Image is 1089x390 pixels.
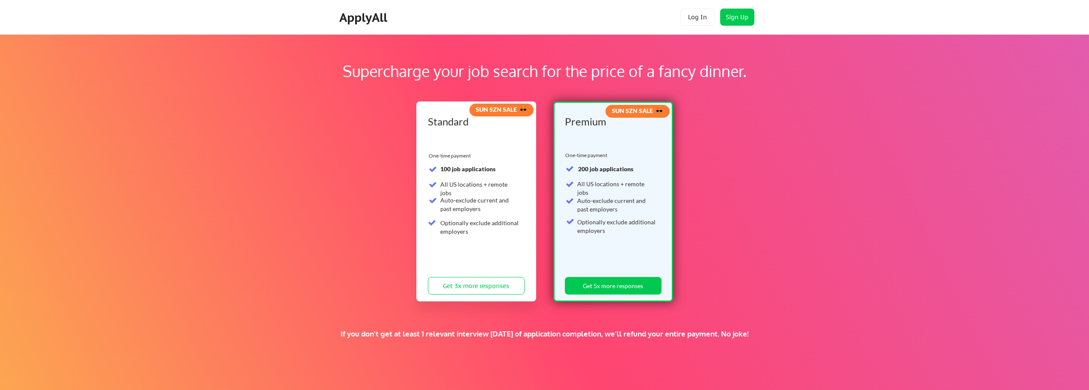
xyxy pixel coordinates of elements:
div: Auto-exclude current and past employers [577,196,656,213]
div: If you don't get at least 1 relevant interview [DATE] of application completion, we'll refund you... [148,329,941,339]
strong: SUN SZN SALE 🕶️ [476,106,527,113]
button: Log In [680,9,715,26]
button: Get 3x more responses [428,277,525,295]
strong: 200 job applications [578,165,633,173]
div: One-time payment [429,152,473,159]
div: Optionally exclude additional employers [577,218,656,235]
div: Supercharge your job search for the price of a fancy dinner. [55,60,1034,83]
div: Auto-exclude current and past employers [440,196,519,213]
button: Get 5x more responses [565,277,662,295]
div: All US locations + remote jobs [440,180,519,197]
div: Premium [565,116,659,127]
div: Optionally exclude additional employers [440,219,519,235]
strong: 100 job applications [440,165,496,173]
div: Standard [428,116,522,127]
button: Sign Up [720,9,754,26]
strong: SUN SZN SALE 🕶️ [612,107,663,114]
div: One-time payment [565,152,610,159]
div: ApplyAll [339,10,390,25]
div: All US locations + remote jobs [577,180,656,196]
